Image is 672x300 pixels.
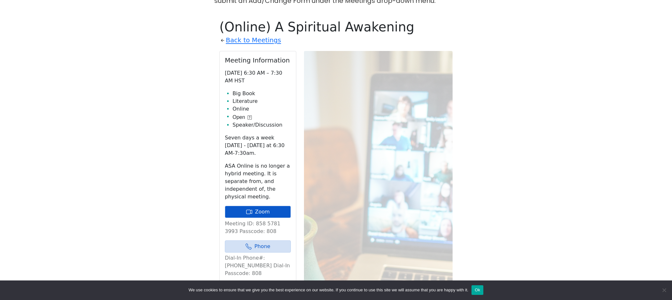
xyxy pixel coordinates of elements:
a: Zoom [225,206,291,218]
button: Ok [471,285,483,295]
span: No [661,287,667,293]
li: Big Book [233,90,291,97]
span: Open [233,113,245,121]
p: Seven days a week [DATE] - [DATE] at 6:30 AM-7:30am. [225,134,291,157]
p: ASA Online is no longer a hybrid meeting. It is separate from, and independent of, the physical m... [225,162,291,201]
h2: Meeting Information [225,56,291,64]
span: We use cookies to ensure that we give you the best experience on our website. If you continue to ... [189,287,468,293]
a: Phone [225,240,291,253]
li: Literature [233,97,291,105]
p: Meeting ID: 858 5781 3993 Passcode: 808 [225,220,291,235]
a: Back to Meetings [226,35,281,46]
p: Dial-In Phone#: [PHONE_NUMBER] Dial-In Passcode: 808 [225,254,291,277]
button: Open [233,113,252,121]
li: Online [233,105,291,113]
li: Speaker/Discussion [233,121,291,129]
p: [DATE] 6:30 AM – 7:30 AM HST [225,69,291,85]
h1: (Online) A Spiritual Awakening [219,19,453,35]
